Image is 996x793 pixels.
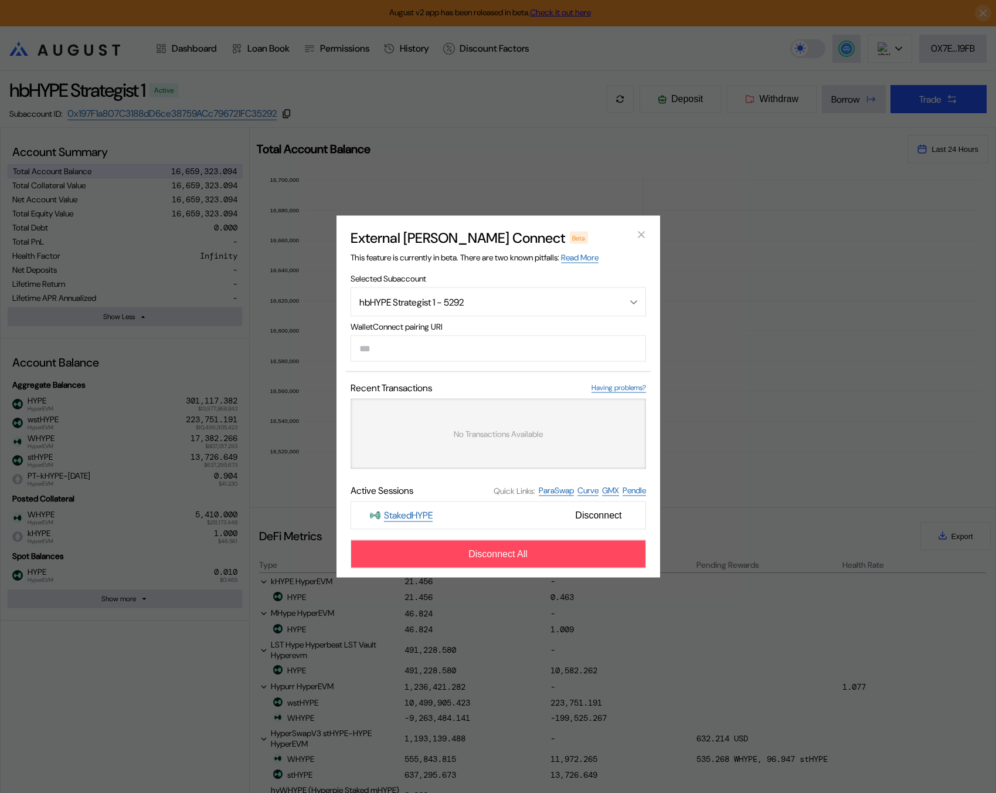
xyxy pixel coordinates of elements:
[359,296,607,308] div: hbHYPE Strategist 1 - 5292
[351,501,646,530] button: StakedHYPEStakedHYPEDisconnect
[570,232,589,243] div: Beta
[577,485,599,496] a: Curve
[494,485,535,496] span: Quick Links:
[539,485,574,496] a: ParaSwap
[351,382,432,394] span: Recent Transactions
[351,484,413,497] span: Active Sessions
[370,510,380,521] img: StakedHYPE
[592,383,646,393] a: Having problems?
[632,225,651,244] button: close modal
[351,273,646,284] span: Selected Subaccount
[384,509,433,522] a: StakedHYPE
[561,252,599,263] a: Read More
[602,485,619,496] a: GMX
[468,549,528,560] span: Disconnect All
[623,485,646,496] a: Pendle
[570,506,626,526] span: Disconnect
[351,321,646,332] span: WalletConnect pairing URI
[351,540,646,568] button: Disconnect All
[351,287,646,317] button: Open menu
[454,429,543,439] span: No Transactions Available
[351,229,565,247] h2: External [PERSON_NAME] Connect
[351,252,599,263] span: This feature is currently in beta. There are two known pitfalls:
